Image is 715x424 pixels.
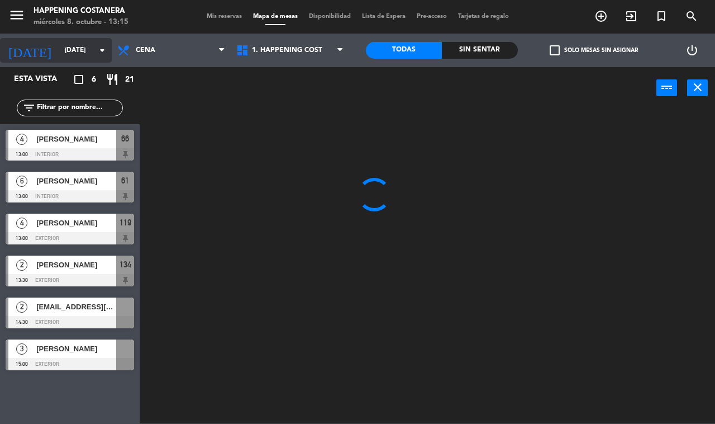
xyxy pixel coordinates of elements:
div: miércoles 8. octubre - 13:15 [34,17,128,28]
span: [PERSON_NAME] [36,217,116,229]
span: Cena [136,46,155,54]
div: Esta vista [6,73,80,86]
input: Filtrar por nombre... [36,102,122,114]
i: exit_to_app [625,10,638,23]
span: 134 [120,258,131,271]
span: Pre-acceso [411,13,452,20]
i: crop_square [72,73,85,86]
span: 6 [16,176,27,187]
div: Happening Costanera [34,6,128,17]
span: [EMAIL_ADDRESS][DOMAIN_NAME] [36,301,116,313]
i: menu [8,7,25,23]
i: add_circle_outline [594,10,608,23]
span: 4 [16,218,27,229]
span: 6 [92,73,96,86]
span: check_box_outline_blank [550,45,560,55]
span: [PERSON_NAME] [36,343,116,355]
div: Sin sentar [442,42,518,59]
i: close [691,81,704,94]
span: 4 [16,134,27,145]
i: arrow_drop_down [96,44,109,57]
span: [PERSON_NAME] [36,259,116,271]
i: power_settings_new [685,44,699,57]
span: 2 [16,301,27,313]
span: 21 [125,73,134,86]
span: 3 [16,343,27,355]
label: Solo mesas sin asignar [550,45,638,55]
span: Disponibilidad [303,13,356,20]
span: Tarjetas de regalo [452,13,514,20]
span: Mapa de mesas [247,13,303,20]
span: [PERSON_NAME] [36,133,116,145]
span: 2 [16,260,27,271]
i: search [685,10,698,23]
i: power_input [660,81,674,94]
span: 61 [121,174,129,187]
span: 66 [121,132,129,145]
span: 1. HAPPENING COST [252,46,322,54]
i: turned_in_not [655,10,668,23]
span: Lista de Espera [356,13,411,20]
span: 119 [120,216,131,229]
i: filter_list [22,101,36,115]
i: restaurant [106,73,119,86]
span: [PERSON_NAME] [36,175,116,187]
span: Mis reservas [201,13,247,20]
div: Todas [366,42,442,59]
